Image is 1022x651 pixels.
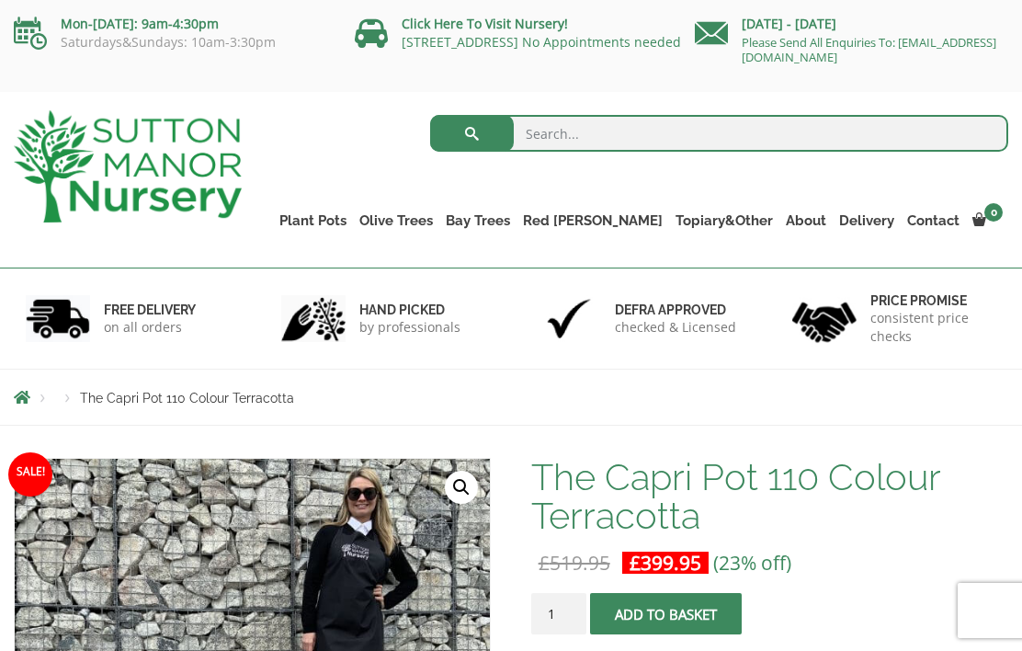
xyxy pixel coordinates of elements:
a: Contact [901,208,966,234]
span: Sale! [8,452,52,497]
span: 0 [984,203,1003,222]
a: Delivery [833,208,901,234]
p: [DATE] - [DATE] [695,13,1008,35]
span: The Capri Pot 110 Colour Terracotta [80,391,294,405]
input: Product quantity [531,593,586,634]
img: 3.jpg [537,295,601,342]
bdi: 399.95 [630,550,701,576]
a: Topiary&Other [669,208,779,234]
a: 0 [966,208,1008,234]
h6: Price promise [870,292,996,309]
img: 1.jpg [26,295,90,342]
h6: FREE DELIVERY [104,302,196,318]
a: View full-screen image gallery [445,471,478,504]
img: 4.jpg [792,291,857,347]
span: £ [630,550,641,576]
img: logo [14,110,242,223]
a: About [779,208,833,234]
p: on all orders [104,318,196,337]
p: consistent price checks [870,309,996,346]
a: [STREET_ADDRESS] No Appointments needed [402,33,681,51]
a: Red [PERSON_NAME] [517,208,669,234]
h1: The Capri Pot 110 Colour Terracotta [531,458,1008,535]
a: Please Send All Enquiries To: [EMAIL_ADDRESS][DOMAIN_NAME] [742,34,996,65]
img: 2.jpg [281,295,346,342]
a: Plant Pots [273,208,353,234]
p: Mon-[DATE]: 9am-4:30pm [14,13,327,35]
p: Saturdays&Sundays: 10am-3:30pm [14,35,327,50]
a: Click Here To Visit Nursery! [402,15,568,32]
p: by professionals [359,318,460,337]
h6: hand picked [359,302,460,318]
a: Bay Trees [439,208,517,234]
input: Search... [430,115,1008,152]
bdi: 519.95 [539,550,610,576]
span: £ [539,550,550,576]
button: Add to basket [590,593,742,634]
p: checked & Licensed [615,318,736,337]
a: Olive Trees [353,208,439,234]
span: (23% off) [713,550,791,576]
nav: Breadcrumbs [14,390,1008,405]
h6: Defra approved [615,302,736,318]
